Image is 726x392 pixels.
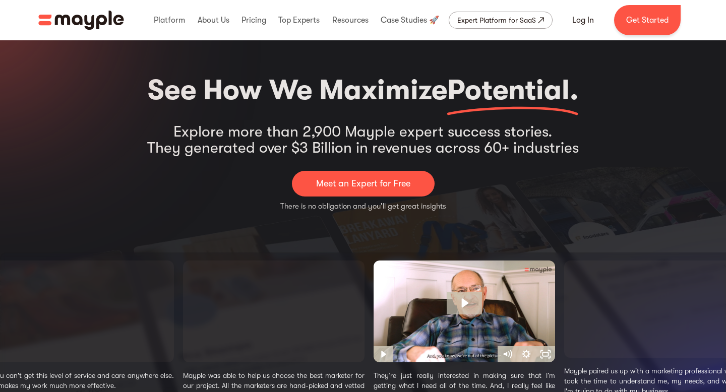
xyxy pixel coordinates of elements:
div: Resources [330,4,371,36]
button: Play Video: 8 [447,292,482,314]
img: Video Thumbnail [374,260,555,363]
span: Potential. [447,74,578,106]
button: Mute [498,346,517,362]
div: Explore more than 2,900 Mayple expert success stories. They generated over $3 Billion in revenues... [147,123,579,156]
a: Log In [560,8,606,32]
div: Platform [151,4,188,36]
button: Play Video [374,346,393,362]
button: Show settings menu [517,346,536,362]
p: There is no obligation and you'll get great insights [280,201,446,212]
div: Expert Platform for SaaS [457,14,536,26]
a: Get Started [614,5,681,35]
a: home [38,11,124,30]
img: Mayple logo [38,11,124,30]
div: Top Experts [276,4,322,36]
button: Fullscreen [536,346,555,362]
div: Pricing [239,4,269,36]
h2: See How We Maximize [148,69,578,111]
div: About Us [195,4,232,36]
a: Meet an Expert for Free [292,171,435,197]
a: Expert Platform for SaaS [449,12,553,29]
p: Meet an Expert for Free [316,177,410,190]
